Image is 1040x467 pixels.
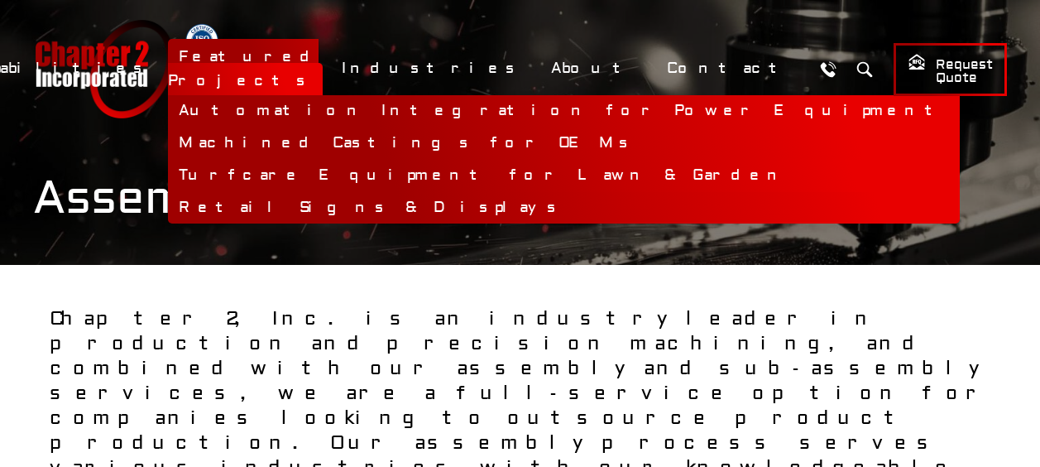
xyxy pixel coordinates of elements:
a: Request Quote [894,43,1007,96]
a: Call Us [812,54,843,84]
a: Featured Projects [168,39,323,99]
button: Search [849,54,879,84]
h1: Assembly Services [33,171,1007,226]
a: Chapter 2 Incorporated [33,20,174,118]
a: About [540,51,648,86]
a: Retail Signs & Displays [168,192,960,224]
a: Contact [656,51,804,86]
a: Automation Integration for Power Equipment [168,95,960,128]
a: Turfcare Equipment for Lawn & Garden [168,160,960,192]
a: Industries [331,51,532,86]
a: Machined Castings for OEMs [168,128,960,160]
span: Request Quote [908,53,993,87]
